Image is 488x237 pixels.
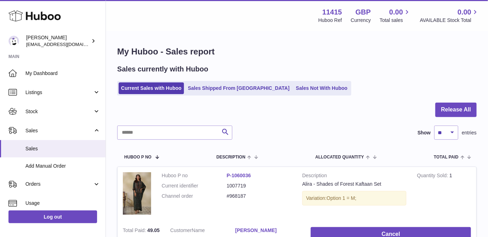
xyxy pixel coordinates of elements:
[8,36,19,46] img: care@shopmanto.uk
[389,7,403,17] span: 0.00
[8,210,97,223] a: Log out
[380,7,411,24] a: 0.00 Total sales
[162,183,227,189] dt: Current identifier
[417,173,450,180] strong: Quantity Sold
[25,89,93,96] span: Listings
[302,181,406,187] div: Alira - Shades of Forest Kaftaan Set
[119,82,184,94] a: Current Sales with Huboo
[458,7,471,17] span: 0.00
[117,64,208,74] h2: Sales currently with Huboo
[420,7,480,24] a: 0.00 AVAILABLE Stock Total
[351,17,371,24] div: Currency
[123,172,151,215] img: 5_e7313200-520f-4206-b59d-7f6f385a00a4.webp
[170,227,235,236] dt: Name
[420,17,480,24] span: AVAILABLE Stock Total
[380,17,411,24] span: Total sales
[123,227,147,235] strong: Total Paid
[227,193,292,200] dd: #968187
[162,193,227,200] dt: Channel order
[435,103,477,117] button: Release All
[147,227,160,233] span: 49.05
[117,46,477,57] h1: My Huboo - Sales report
[25,163,100,169] span: Add Manual Order
[462,129,477,136] span: entries
[26,41,104,47] span: [EMAIL_ADDRESS][DOMAIN_NAME]
[412,167,476,222] td: 1
[315,155,364,160] span: ALLOCATED Quantity
[227,173,251,178] a: P-1060036
[322,7,342,17] strong: 11415
[227,183,292,189] dd: 1007719
[434,155,459,160] span: Total paid
[319,17,342,24] div: Huboo Ref
[124,155,151,160] span: Huboo P no
[216,155,245,160] span: Description
[327,195,356,201] span: Option 1 = M;
[356,7,371,17] strong: GBP
[293,82,350,94] a: Sales Not With Huboo
[302,191,406,206] div: Variation:
[25,145,100,152] span: Sales
[235,227,300,234] a: [PERSON_NAME]
[162,172,227,179] dt: Huboo P no
[25,108,93,115] span: Stock
[418,129,431,136] label: Show
[185,82,292,94] a: Sales Shipped From [GEOGRAPHIC_DATA]
[25,200,100,207] span: Usage
[25,127,93,134] span: Sales
[170,227,192,233] span: Customer
[26,34,90,48] div: [PERSON_NAME]
[302,172,406,181] strong: Description
[25,181,93,187] span: Orders
[25,70,100,77] span: My Dashboard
